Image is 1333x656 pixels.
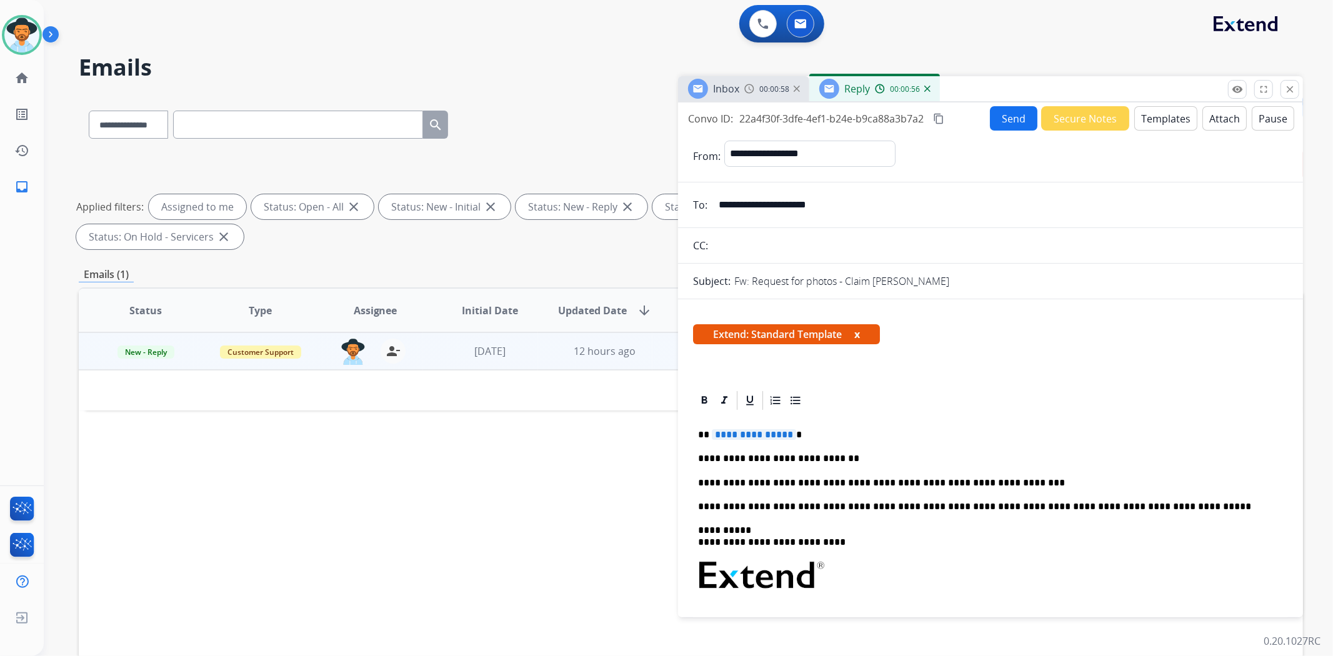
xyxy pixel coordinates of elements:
p: CC: [693,238,708,253]
span: Assignee [354,303,397,318]
p: Emails (1) [79,267,134,282]
p: To: [693,197,707,212]
mat-icon: close [346,199,361,214]
p: Applied filters: [76,199,144,214]
div: Bullet List [786,391,805,410]
button: Secure Notes [1041,106,1129,131]
span: Extend: Standard Template [693,324,880,344]
div: Assigned to me [149,194,246,219]
span: Initial Date [462,303,518,318]
p: Convo ID: [688,111,733,126]
mat-icon: close [483,199,498,214]
button: Attach [1202,106,1247,131]
div: Status: New - Reply [516,194,647,219]
span: Type [249,303,272,318]
mat-icon: close [1284,84,1296,95]
div: Italic [715,391,734,410]
button: x [854,327,860,342]
h2: Emails [79,55,1303,80]
span: Status [129,303,162,318]
mat-icon: search [428,117,443,132]
mat-icon: inbox [14,179,29,194]
img: avatar [4,17,39,52]
span: 00:00:58 [759,84,789,94]
mat-icon: history [14,143,29,158]
span: Inbox [713,82,739,96]
span: [DATE] [474,344,506,358]
span: 12 hours ago [574,344,636,358]
div: Status: On-hold – Internal [652,194,815,219]
span: New - Reply [117,345,174,359]
span: Updated Date [558,303,627,318]
div: Ordered List [766,391,785,410]
mat-icon: close [216,229,231,244]
span: Reply [844,82,870,96]
button: Pause [1252,106,1294,131]
button: Send [990,106,1037,131]
mat-icon: home [14,71,29,86]
mat-icon: remove_red_eye [1232,84,1243,95]
p: 0.20.1027RC [1264,634,1321,649]
div: Status: New - Initial [379,194,511,219]
span: 00:00:56 [890,84,920,94]
mat-icon: arrow_downward [637,303,652,318]
div: Underline [741,391,759,410]
p: From: [693,149,721,164]
mat-icon: fullscreen [1258,84,1269,95]
button: Templates [1134,106,1197,131]
span: 22a4f30f-3dfe-4ef1-b24e-b9ca88a3b7a2 [739,112,924,126]
span: Customer Support [220,345,301,359]
div: Status: On Hold - Servicers [76,224,244,249]
p: Fw: Request for photos - Claim [PERSON_NAME] [734,274,949,289]
div: Bold [695,391,714,410]
mat-icon: content_copy [933,113,944,124]
div: Status: Open - All [251,194,374,219]
mat-icon: list_alt [14,107,29,122]
img: agent-avatar [341,339,366,365]
mat-icon: close [620,199,635,214]
p: Subject: [693,274,731,289]
mat-icon: person_remove [386,344,401,359]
